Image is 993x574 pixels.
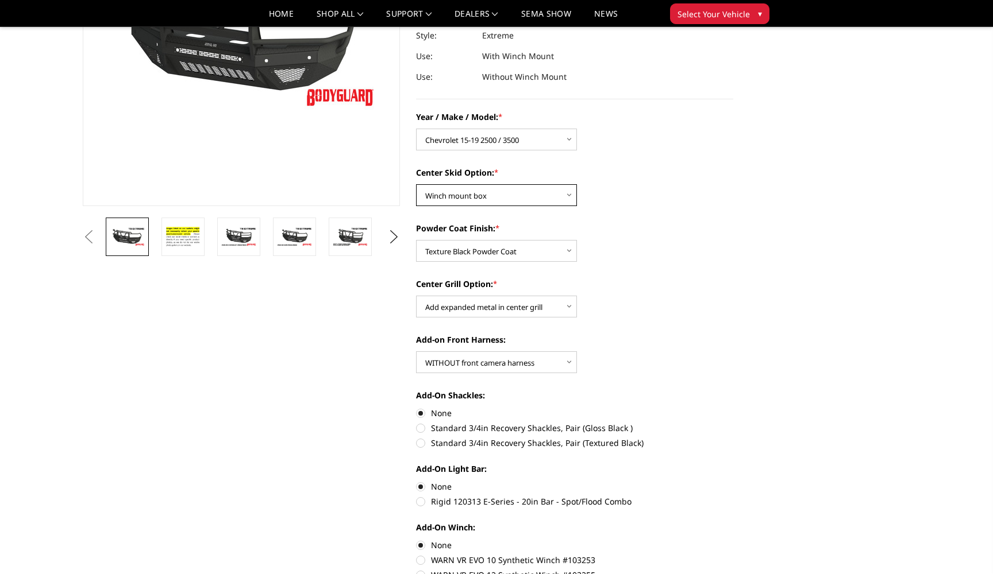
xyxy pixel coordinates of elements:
label: Standard 3/4in Recovery Shackles, Pair (Gloss Black ) [416,422,733,434]
button: Select Your Vehicle [670,3,769,24]
a: shop all [317,10,363,26]
label: Add-On Shackles: [416,389,733,401]
a: Support [386,10,432,26]
img: T2 Series - Extreme Front Bumper (receiver or winch) [276,227,313,247]
label: Standard 3/4in Recovery Shackles, Pair (Textured Black) [416,437,733,449]
iframe: Chat Widget [936,519,993,574]
label: None [416,480,733,492]
label: WARN VR EVO 10 Synthetic Winch #103253 [416,554,733,566]
label: Center Skid Option: [416,166,733,179]
a: SEMA Show [521,10,571,26]
label: Add-On Winch: [416,521,733,533]
img: T2 Series - Extreme Front Bumper (receiver or winch) [221,227,257,247]
label: None [416,407,733,419]
label: Year / Make / Model: [416,111,733,123]
dt: Use: [416,46,474,67]
a: Home [269,10,294,26]
dt: Use: [416,67,474,87]
dd: With Winch Mount [482,46,554,67]
label: Powder Coat Finish: [416,222,733,234]
img: T2 Series - Extreme Front Bumper (receiver or winch) [165,224,201,249]
span: ▾ [758,7,762,20]
button: Next [386,228,403,246]
button: Previous [80,228,97,246]
label: Add-on Front Harness: [416,333,733,346]
dd: Extreme [482,25,514,46]
img: T2 Series - Extreme Front Bumper (receiver or winch) [109,227,145,247]
img: T2 Series - Extreme Front Bumper (receiver or winch) [332,227,368,247]
a: News [594,10,618,26]
label: Add-On Light Bar: [416,463,733,475]
label: Center Grill Option: [416,278,733,290]
span: Select Your Vehicle [678,8,750,20]
dd: Without Winch Mount [482,67,567,87]
a: Dealers [455,10,498,26]
dt: Style: [416,25,474,46]
label: None [416,539,733,551]
label: Rigid 120313 E-Series - 20in Bar - Spot/Flood Combo [416,495,733,507]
